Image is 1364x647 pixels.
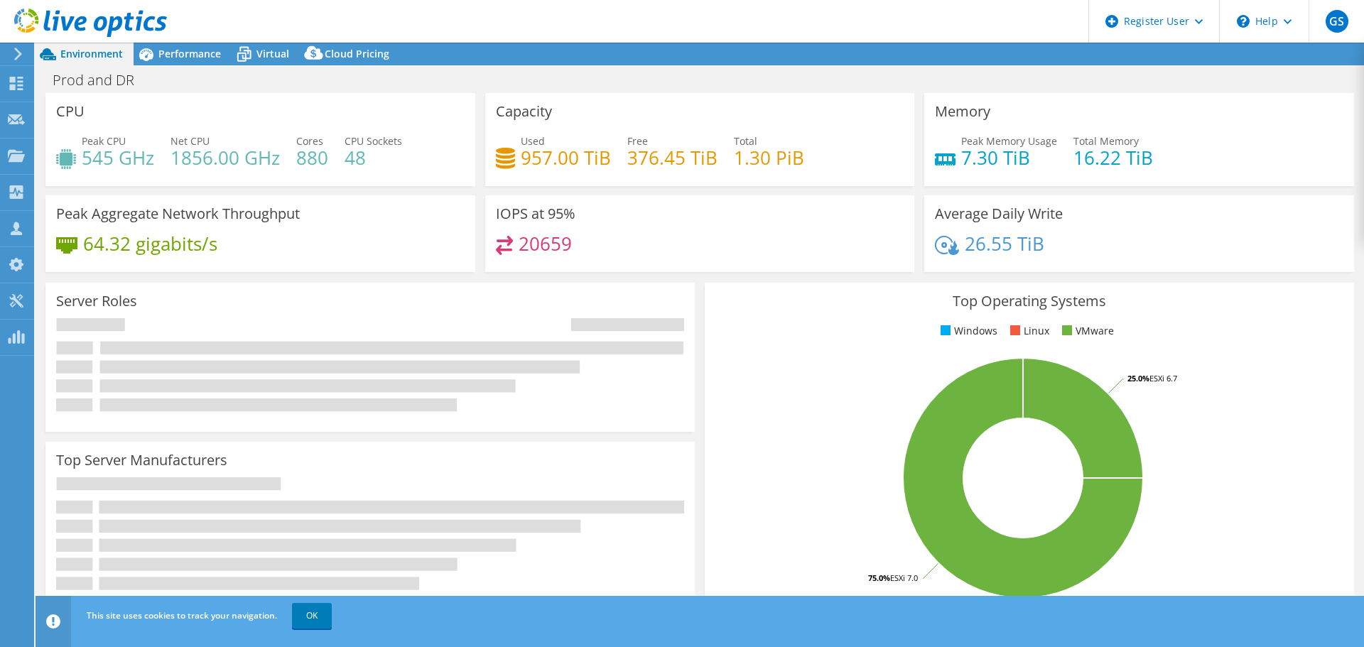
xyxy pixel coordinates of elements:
[935,206,1063,222] h3: Average Daily Write
[292,603,332,629] a: OK
[170,134,210,148] span: Net CPU
[961,150,1057,165] h4: 7.30 TiB
[1073,134,1139,148] span: Total Memory
[1007,323,1049,339] li: Linux
[82,150,154,165] h4: 545 GHz
[965,236,1044,251] h4: 26.55 TiB
[170,150,280,165] h4: 1856.00 GHz
[935,104,990,119] h3: Memory
[868,572,890,583] tspan: 75.0%
[627,150,718,165] h4: 376.45 TiB
[56,104,85,119] h3: CPU
[56,452,227,468] h3: Top Server Manufacturers
[296,134,323,148] span: Cores
[496,104,552,119] h3: Capacity
[325,47,389,60] span: Cloud Pricing
[1237,15,1250,28] svg: \n
[1127,373,1149,384] tspan: 25.0%
[60,47,123,60] span: Environment
[46,72,156,88] h1: Prod and DR
[1059,323,1114,339] li: VMware
[82,134,126,148] span: Peak CPU
[890,572,918,583] tspan: ESXi 7.0
[521,134,545,148] span: Used
[83,236,217,251] h4: 64.32 gigabits/s
[519,236,572,251] h4: 20659
[345,134,402,148] span: CPU Sockets
[56,206,300,222] h3: Peak Aggregate Network Throughput
[937,323,997,339] li: Windows
[521,150,611,165] h4: 957.00 TiB
[734,150,804,165] h4: 1.30 PiB
[627,134,648,148] span: Free
[256,47,289,60] span: Virtual
[1073,150,1153,165] h4: 16.22 TiB
[87,609,277,621] span: This site uses cookies to track your navigation.
[345,150,402,165] h4: 48
[496,206,575,222] h3: IOPS at 95%
[961,134,1057,148] span: Peak Memory Usage
[1149,373,1177,384] tspan: ESXi 6.7
[158,47,221,60] span: Performance
[296,150,328,165] h4: 880
[715,293,1343,309] h3: Top Operating Systems
[734,134,757,148] span: Total
[56,293,137,309] h3: Server Roles
[1326,10,1348,33] span: GS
